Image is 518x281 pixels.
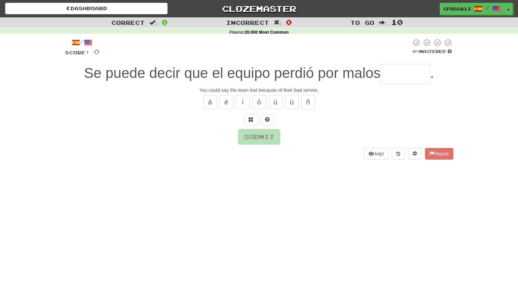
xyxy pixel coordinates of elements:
button: é [220,95,233,109]
div: / [65,38,99,47]
button: Single letter hint - you only get 1 per sentence and score half the points! alt+h [261,114,274,126]
span: : [274,20,281,26]
span: 0 [94,47,99,56]
span: 0 [286,18,292,26]
span: Score: [65,50,90,55]
button: ü [285,95,299,109]
span: / [486,5,489,10]
span: cfoss813 [443,6,471,12]
button: ú [269,95,282,109]
button: á [203,95,217,109]
span: . [430,65,434,81]
div: You could say the team lost because of their bad serves. [65,87,453,94]
span: 0 [162,18,168,26]
span: Correct [111,19,145,26]
button: í [236,95,250,109]
span: Incorrect [226,19,269,26]
a: cfoss813 / [440,3,504,15]
a: Dashboard [5,3,168,14]
button: Submit [238,129,280,145]
span: 10 [391,18,403,26]
strong: 20,000 Most Common [245,30,288,35]
span: 0 % [412,49,419,54]
span: : [379,20,387,26]
div: Mastered [411,49,453,55]
button: ñ [301,95,315,109]
span: Se puede decir que el equipo perdió por malos [84,65,381,81]
span: To go [350,19,374,26]
button: Report [425,148,453,160]
button: ó [252,95,266,109]
button: Help! [364,148,389,160]
span: : [150,20,157,26]
button: Round history (alt+y) [392,148,405,160]
button: Switch sentence to multiple choice alt+p [244,114,258,126]
a: Clozemaster [178,3,340,15]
